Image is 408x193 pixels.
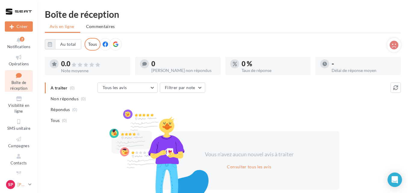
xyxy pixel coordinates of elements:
[5,21,33,32] div: Nouvelle campagne
[61,69,125,73] div: Note moyenne
[5,21,33,32] button: Créer
[86,23,115,30] span: Commentaires
[20,37,24,42] div: 2
[5,94,33,115] a: Visibilité en ligne
[8,143,29,148] span: Campagnes
[5,117,33,132] a: SMS unitaire
[388,173,402,187] div: Open Intercom Messenger
[45,39,81,49] button: Au total
[103,85,127,90] span: Tous les avis
[332,68,396,73] div: Délai de réponse moyen
[61,61,125,67] div: 0.0
[242,68,306,73] div: Taux de réponse
[55,39,81,49] button: Au total
[5,70,33,92] a: Boîte de réception
[81,96,86,101] span: (0)
[224,163,274,170] button: Consulter tous les avis
[242,61,306,67] div: 0 %
[7,44,30,49] span: Notifications
[11,160,27,165] span: Contacts
[8,103,29,114] span: Visibilité en ligne
[160,82,205,93] button: Filtrer par note
[5,152,33,167] a: Contacts
[7,126,30,131] span: SMS unitaire
[72,107,77,112] span: (0)
[332,61,396,67] div: -
[51,96,79,102] span: Non répondus
[151,68,216,73] div: [PERSON_NAME] non répondus
[5,135,33,149] a: Campagnes
[197,151,301,158] div: Vous n'avez aucun nouvel avis à traiter
[9,61,29,66] span: Opérations
[17,182,26,188] p: [PERSON_NAME]
[5,179,33,190] a: Sp [PERSON_NAME]
[97,82,158,93] button: Tous les avis
[5,169,33,184] a: Médiathèque
[45,10,401,19] div: Boîte de réception
[51,107,70,113] span: Répondus
[8,182,13,188] span: Sp
[5,36,33,50] button: Notifications 2
[85,38,100,51] div: Tous
[62,118,67,123] span: (0)
[5,53,33,67] a: Opérations
[151,61,216,67] div: 0
[10,80,27,91] span: Boîte de réception
[51,117,60,123] span: Tous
